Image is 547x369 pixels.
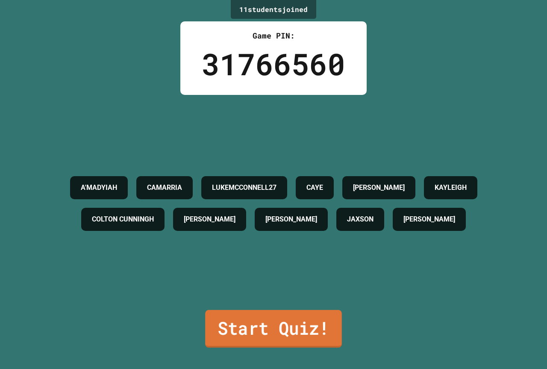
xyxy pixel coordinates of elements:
[202,41,345,86] div: 31766560
[403,214,455,224] h4: [PERSON_NAME]
[202,30,345,41] div: Game PIN:
[205,310,342,348] a: Start Quiz!
[147,183,182,193] h4: CAMARRIA
[265,214,317,224] h4: [PERSON_NAME]
[353,183,405,193] h4: [PERSON_NAME]
[184,214,235,224] h4: [PERSON_NAME]
[212,183,276,193] h4: LUKEMCCONNELL27
[81,183,117,193] h4: A'MADYIAH
[306,183,323,193] h4: CAYE
[435,183,467,193] h4: KAYLEIGH
[347,214,373,224] h4: JAXSON
[92,214,154,224] h4: COLTON CUNNINGH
